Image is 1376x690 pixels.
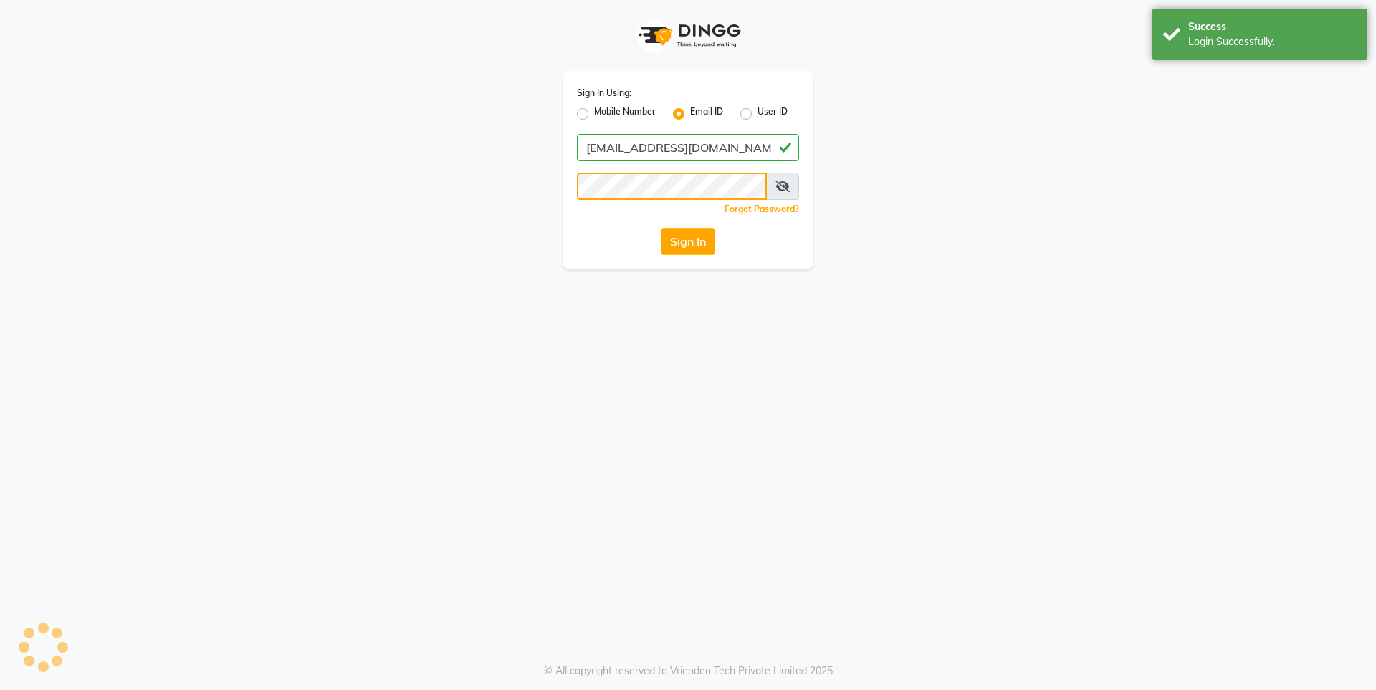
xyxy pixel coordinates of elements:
a: Forgot Password? [725,203,799,214]
input: Username [577,134,799,161]
label: Sign In Using: [577,87,631,100]
input: Username [577,173,767,200]
div: Success [1188,19,1357,34]
button: Sign In [661,228,715,255]
img: logo1.svg [631,14,745,57]
label: Mobile Number [594,105,656,123]
div: Login Successfully. [1188,34,1357,49]
label: Email ID [690,105,723,123]
label: User ID [758,105,788,123]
